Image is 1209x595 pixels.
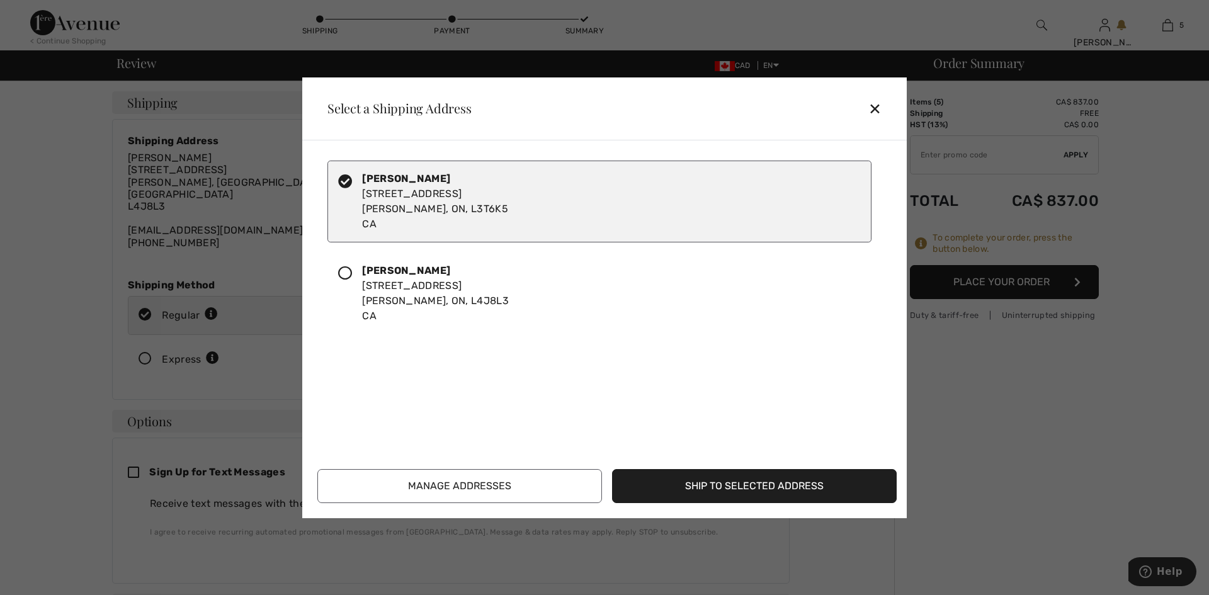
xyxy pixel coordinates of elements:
[362,264,450,276] strong: [PERSON_NAME]
[317,102,472,115] div: Select a Shipping Address
[612,469,897,503] button: Ship to Selected Address
[868,95,892,122] div: ✕
[362,171,508,232] div: [STREET_ADDRESS] [PERSON_NAME], ON, L3T6K5 CA
[362,263,509,324] div: [STREET_ADDRESS] [PERSON_NAME], ON, L4J8L3 CA
[28,9,54,20] span: Help
[362,173,450,184] strong: [PERSON_NAME]
[317,469,602,503] button: Manage Addresses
